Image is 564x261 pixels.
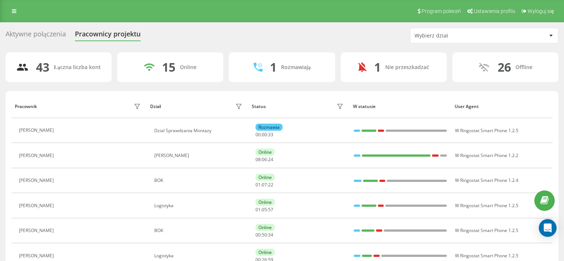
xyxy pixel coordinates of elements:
div: Aktywne połączenia [6,30,66,42]
span: 22 [268,182,273,188]
div: BOK [154,228,244,233]
span: 07 [262,182,267,188]
div: : : [255,232,273,238]
div: Rozmawia [255,124,283,131]
div: [PERSON_NAME] [19,228,56,233]
div: Dział [150,104,161,109]
div: 43 [36,60,49,74]
div: [PERSON_NAME] [19,203,56,208]
div: Open Intercom Messenger [539,219,557,237]
div: Offline [515,64,532,71]
div: Online [255,149,275,156]
span: Ustawienia profilu [474,8,515,14]
div: 26 [498,60,511,74]
span: 50 [262,232,267,238]
div: Pracownik [15,104,37,109]
div: BOK [154,178,244,183]
span: Program poleceń [422,8,461,14]
div: Status [252,104,266,109]
span: Wyloguj się [528,8,554,14]
div: : : [255,182,273,187]
span: 00 [255,232,261,238]
span: 05 [262,206,267,213]
span: W Ringostat Smart Phone 1.2.5 [455,202,518,209]
span: 00 [255,131,261,138]
span: W Ringostat Smart Phone 1.2.5 [455,127,518,134]
span: W Ringostat Smart Phone 1.2.2 [455,152,518,159]
span: 57 [268,206,273,213]
div: Łączna liczba kont [54,64,100,71]
div: [PERSON_NAME] [19,153,56,158]
span: W Ringostat Smart Phone 1.2.5 [455,252,518,259]
div: Pracownicy projektu [75,30,141,42]
div: Rozmawiają [281,64,311,71]
span: 33 [268,131,273,138]
div: [PERSON_NAME] [19,128,56,133]
span: 00 [262,131,267,138]
span: 01 [255,182,261,188]
span: 01 [255,206,261,213]
span: W Ringostat Smart Phone 1.2.5 [455,227,518,234]
span: W Ringostat Smart Phone 1.2.4 [455,177,518,183]
div: [PERSON_NAME] [19,253,56,258]
div: : : [255,157,273,162]
div: [PERSON_NAME] [19,178,56,183]
div: Dzial Sprawdzania Montazy [154,128,244,133]
div: 1 [374,60,381,74]
div: Online [180,64,197,71]
span: 24 [268,156,273,163]
div: [PERSON_NAME] [154,153,244,158]
div: Online [255,174,275,181]
div: W statusie [353,104,448,109]
div: Logistyka [154,253,244,258]
div: 1 [270,60,277,74]
div: Wybierz dział [415,33,503,39]
div: Online [255,224,275,231]
span: 08 [255,156,261,163]
div: Logistyka [154,203,244,208]
div: Online [255,249,275,256]
div: Nie przeszkadzać [385,64,429,71]
span: 06 [262,156,267,163]
div: Online [255,199,275,206]
span: 34 [268,232,273,238]
div: : : [255,132,273,137]
div: 15 [162,60,175,74]
div: : : [255,207,273,212]
div: User Agent [455,104,549,109]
